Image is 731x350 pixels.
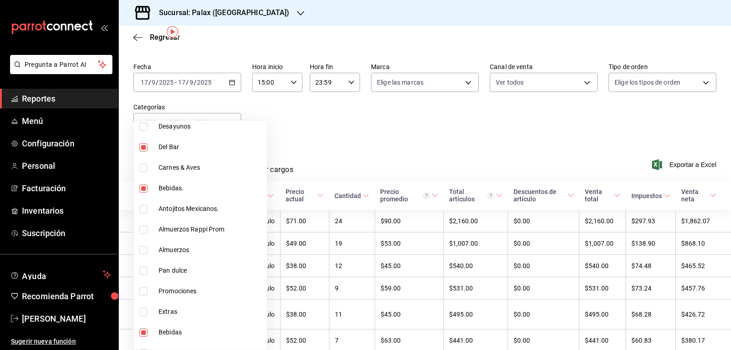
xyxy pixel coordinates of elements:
span: Extras [159,307,263,317]
span: Carnes & Aves [159,163,263,172]
span: Almuerzos Rappi Prom [159,225,263,234]
span: Pan dulce [159,266,263,275]
span: Bebidas. [159,183,263,193]
span: Del Bar [159,142,263,152]
span: Antojitos Mexicanos. [159,204,263,214]
span: Bebidas [159,328,263,337]
span: Promociones [159,286,263,296]
img: Tooltip marker [167,26,178,38]
span: Desayunos [159,122,263,131]
span: Almuerzos [159,245,263,255]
